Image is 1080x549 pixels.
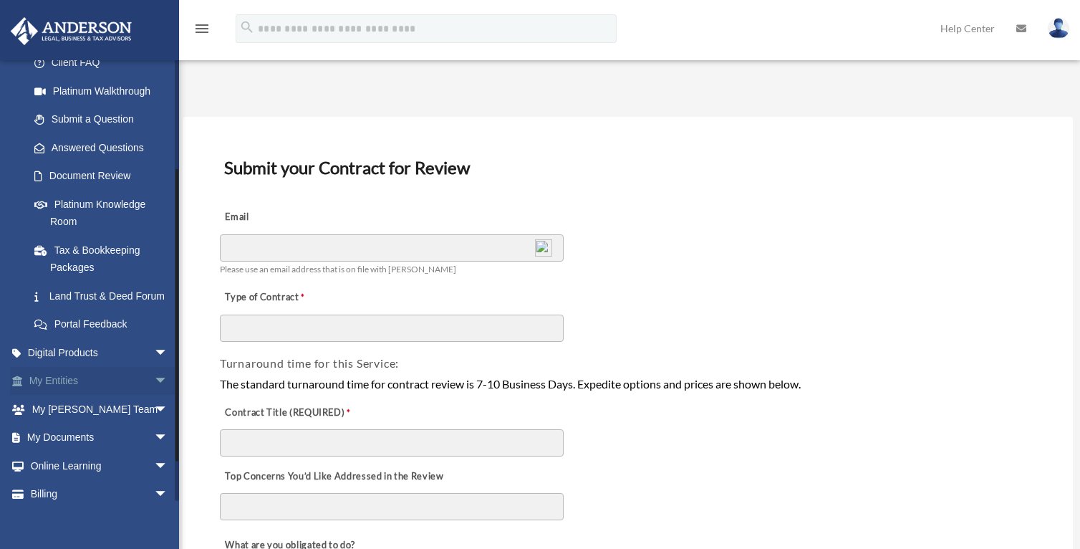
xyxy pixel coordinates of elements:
[20,77,190,105] a: Platinum Walkthrough
[20,282,190,310] a: Land Trust & Deed Forum
[6,17,136,45] img: Anderson Advisors Platinum Portal
[154,338,183,368] span: arrow_drop_down
[220,467,448,487] label: Top Concerns You’d Like Addressed in the Review
[154,395,183,424] span: arrow_drop_down
[193,25,211,37] a: menu
[10,452,190,480] a: Online Learningarrow_drop_down
[220,288,363,308] label: Type of Contract
[20,49,190,77] a: Client FAQ
[154,424,183,453] span: arrow_drop_down
[220,356,399,370] span: Turnaround time for this Service:
[10,367,190,396] a: My Entitiesarrow_drop_down
[20,236,190,282] a: Tax & Bookkeeping Packages
[20,105,190,134] a: Submit a Question
[535,239,552,257] img: npw-badge-icon-locked.svg
[10,395,190,424] a: My [PERSON_NAME] Teamarrow_drop_down
[220,403,363,423] label: Contract Title (REQUIRED)
[20,162,183,191] a: Document Review
[239,19,255,35] i: search
[20,310,190,339] a: Portal Feedback
[1048,18,1069,39] img: User Pic
[20,190,190,236] a: Platinum Knowledge Room
[154,452,183,481] span: arrow_drop_down
[193,20,211,37] i: menu
[220,208,363,228] label: Email
[218,153,1038,183] h3: Submit your Contract for Review
[10,480,190,509] a: Billingarrow_drop_down
[10,338,190,367] a: Digital Productsarrow_drop_down
[20,133,190,162] a: Answered Questions
[220,264,456,274] span: Please use an email address that is on file with [PERSON_NAME]
[220,375,1036,393] div: The standard turnaround time for contract review is 7-10 Business Days. Expedite options and pric...
[154,367,183,396] span: arrow_drop_down
[154,480,183,510] span: arrow_drop_down
[10,424,190,452] a: My Documentsarrow_drop_down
